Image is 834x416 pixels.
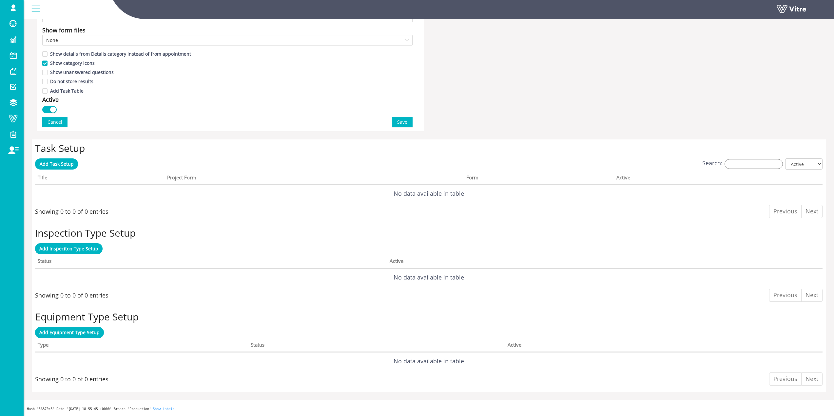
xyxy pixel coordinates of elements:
[35,227,823,238] h2: Inspection Type Setup
[40,161,74,167] span: Add Task Setup
[35,372,108,384] div: Showing 0 to 0 of 0 entries
[35,268,823,286] td: No data available in table
[48,51,194,57] span: Show details from Details category instead of from appointment
[35,288,108,300] div: Showing 0 to 0 of 0 entries
[165,172,464,185] th: Project Form
[48,60,97,66] span: Show category icons
[35,204,108,216] div: Showing 0 to 0 of 0 entries
[35,311,823,322] h2: Equipment Type Setup
[48,78,96,84] span: Do not store results
[702,158,783,169] label: Search:
[35,256,387,268] th: Status
[725,159,783,169] input: Search:
[387,256,728,268] th: Active
[35,158,78,170] a: Add Task Setup
[35,243,103,254] a: Add Inspeciton Type Setup
[614,172,777,185] th: Active
[248,340,505,352] th: Status
[48,69,116,75] span: Show unanswered questions
[35,340,248,352] th: Type
[35,143,823,154] h2: Task Setup
[392,117,413,127] button: Save
[505,340,753,352] th: Active
[397,118,407,126] span: Save
[48,118,62,126] span: Cancel
[42,95,59,104] div: Active
[46,35,409,45] span: None
[27,407,151,411] span: Hash '56870c5' Date '[DATE] 18:55:45 +0000' Branch 'Production'
[153,407,174,411] a: Show Labels
[42,117,68,127] button: Cancel
[48,88,86,94] span: Add Task Table
[42,26,86,35] div: Show form files
[35,172,165,185] th: Title
[35,352,823,370] td: No data available in table
[35,185,823,202] td: No data available in table
[39,329,100,335] span: Add Equipment Type Setup
[35,327,104,338] a: Add Equipment Type Setup
[464,172,614,185] th: Form
[39,245,98,252] span: Add Inspeciton Type Setup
